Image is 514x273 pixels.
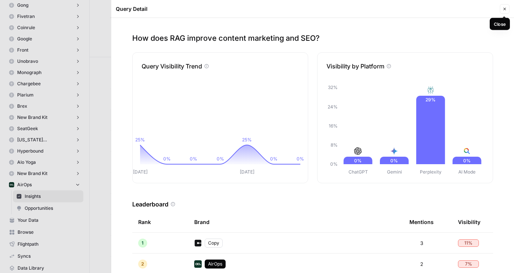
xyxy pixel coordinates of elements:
tspan: 16% [329,123,338,129]
span: 2 [141,261,144,267]
tspan: 8% [331,142,338,148]
h3: Leaderboard [132,200,168,209]
div: Brand [194,212,397,232]
span: 1 [142,240,143,246]
tspan: Perplexity [420,169,442,175]
tspan: 0% [190,156,197,162]
tspan: 0% [297,156,304,162]
tspan: AI Mode [458,169,476,175]
p: How does RAG improve content marketing and SEO? [132,33,493,43]
tspan: Gemini [387,169,402,175]
span: 11 % [464,240,473,246]
text: 0% [463,158,471,163]
tspan: [DATE] [239,169,254,175]
div: Close [494,21,506,27]
div: Rank [138,212,151,232]
text: 29% [425,97,436,102]
img: yjux4x3lwinlft1ym4yif8lrli78 [194,260,202,268]
p: Query Visibility Trend [142,62,202,71]
div: Visibility [458,212,480,232]
text: 0% [390,158,398,163]
span: 7 % [465,261,472,267]
tspan: 0% [330,161,338,167]
tspan: [DATE] [133,169,147,175]
text: 0% [354,158,362,163]
p: Visibility by Platform [326,62,384,71]
span: 3 [420,239,423,247]
tspan: 32% [328,85,338,90]
span: 2 [420,260,423,268]
tspan: 25% [135,137,145,142]
div: Query Detail [116,5,498,13]
tspan: 25% [242,137,252,142]
tspan: ChatGPT [349,169,368,175]
div: Mentions [409,212,434,232]
tspan: 0% [216,156,224,162]
tspan: 24% [328,104,338,110]
img: q1k0jh8xe2mxn088pu84g40890p5 [194,239,202,247]
div: AirOps [205,260,226,269]
tspan: 0% [270,156,277,162]
div: Copy [205,239,223,248]
tspan: 0% [163,156,170,162]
